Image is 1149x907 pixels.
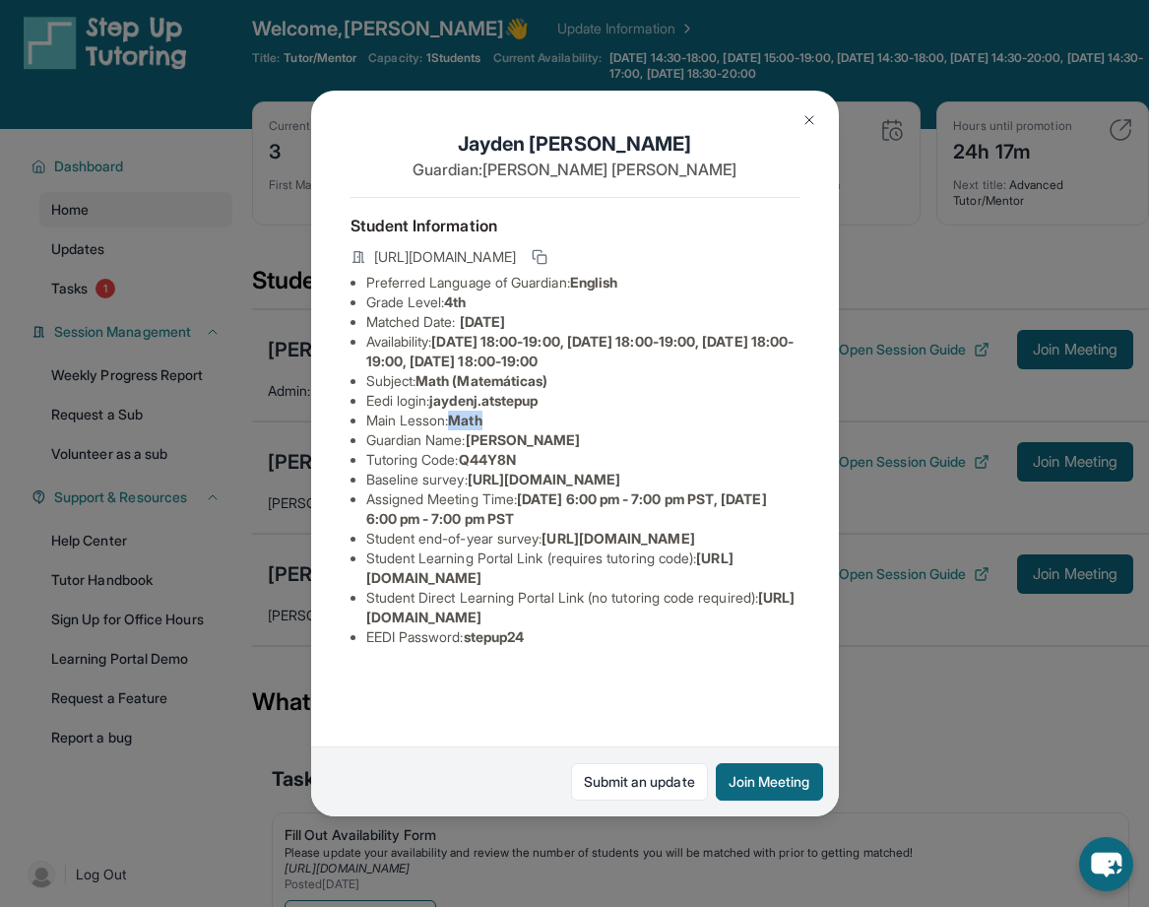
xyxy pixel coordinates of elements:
[366,529,799,549] li: Student end-of-year survey :
[366,588,799,627] li: Student Direct Learning Portal Link (no tutoring code required) :
[459,451,516,468] span: Q44Y8N
[366,332,799,371] li: Availability:
[366,470,799,489] li: Baseline survey :
[351,158,799,181] p: Guardian: [PERSON_NAME] [PERSON_NAME]
[429,392,538,409] span: jaydenj.atstepup
[351,214,799,237] h4: Student Information
[374,247,516,267] span: [URL][DOMAIN_NAME]
[366,450,799,470] li: Tutoring Code :
[351,130,799,158] h1: Jayden [PERSON_NAME]
[448,412,481,428] span: Math
[366,312,799,332] li: Matched Date:
[366,391,799,411] li: Eedi login :
[366,292,799,312] li: Grade Level:
[1079,837,1133,891] button: chat-button
[366,549,799,588] li: Student Learning Portal Link (requires tutoring code) :
[366,333,795,369] span: [DATE] 18:00-19:00, [DATE] 18:00-19:00, [DATE] 18:00-19:00, [DATE] 18:00-19:00
[464,628,525,645] span: stepup24
[366,371,799,391] li: Subject :
[468,471,620,487] span: [URL][DOMAIN_NAME]
[444,293,466,310] span: 4th
[801,112,817,128] img: Close Icon
[366,627,799,647] li: EEDI Password :
[366,430,799,450] li: Guardian Name :
[528,245,551,269] button: Copy link
[542,530,694,547] span: [URL][DOMAIN_NAME]
[571,763,708,801] a: Submit an update
[366,273,799,292] li: Preferred Language of Guardian:
[466,431,581,448] span: [PERSON_NAME]
[460,313,505,330] span: [DATE]
[366,490,767,527] span: [DATE] 6:00 pm - 7:00 pm PST, [DATE] 6:00 pm - 7:00 pm PST
[366,489,799,529] li: Assigned Meeting Time :
[716,763,823,801] button: Join Meeting
[415,372,547,389] span: Math (Matemáticas)
[570,274,618,291] span: English
[366,411,799,430] li: Main Lesson :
